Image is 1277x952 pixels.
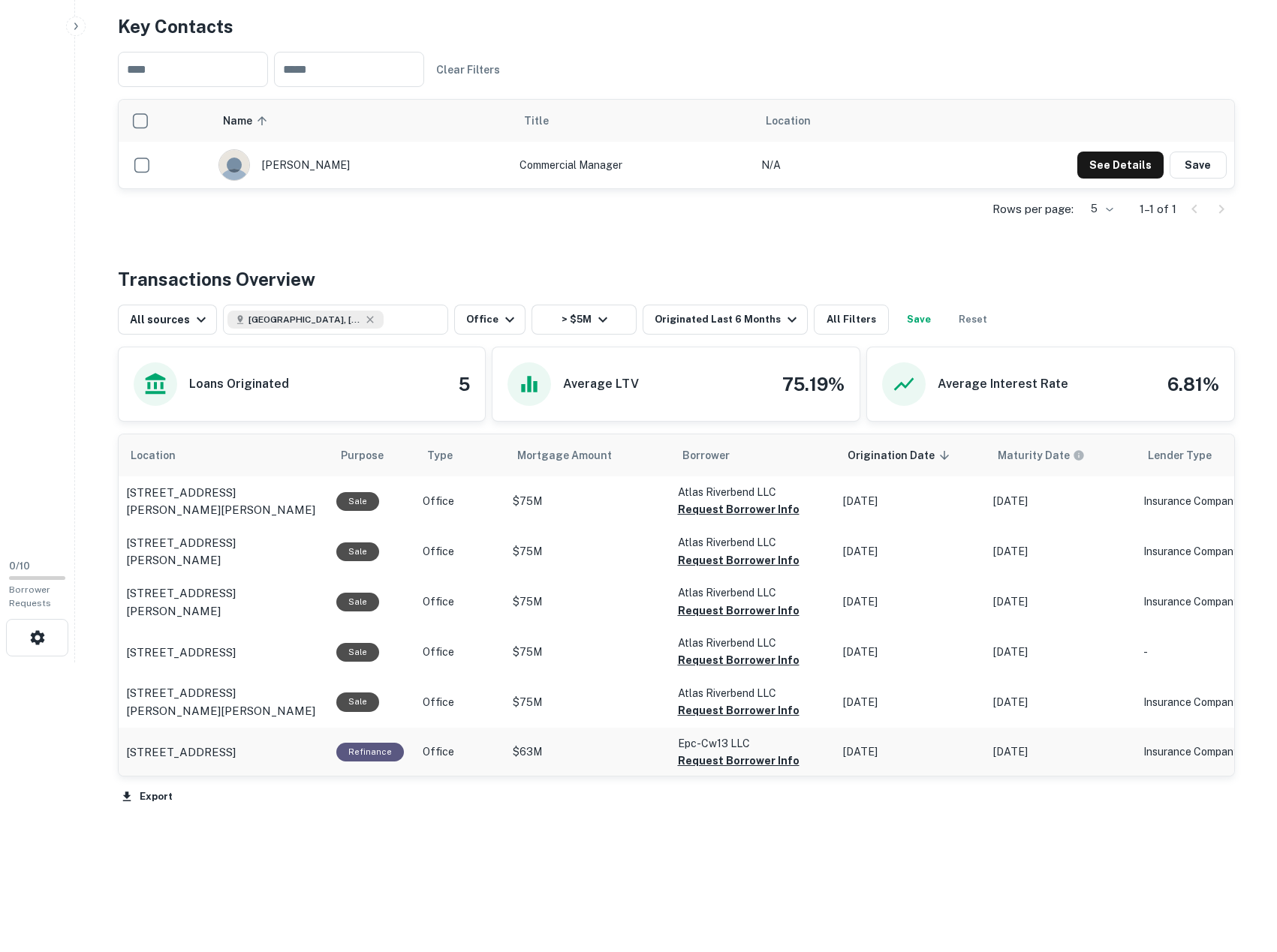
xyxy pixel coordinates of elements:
h4: 5 [459,371,470,398]
p: - [1143,644,1263,660]
p: [STREET_ADDRESS] [126,743,236,761]
h4: 75.19% [782,371,845,398]
h4: Transactions Overview [118,266,315,293]
p: $75M [513,644,663,660]
div: Sale [336,692,379,711]
th: Purpose [329,434,415,476]
a: [STREET_ADDRESS][PERSON_NAME] [126,584,321,620]
p: Atlas Riverbend LLC [678,584,828,601]
button: Request Borrower Info [678,500,800,518]
p: Office [423,594,498,610]
a: [STREET_ADDRESS][PERSON_NAME][PERSON_NAME] [126,684,321,719]
span: Borrower Requests [9,584,51,608]
button: Office [454,305,526,335]
p: Atlas Riverbend LLC [678,685,828,701]
p: [DATE] [993,594,1128,610]
p: [STREET_ADDRESS][PERSON_NAME] [126,534,321,569]
p: Insurance Company [1143,544,1263,560]
span: Title [524,112,568,130]
p: Atlas Riverbend LLC [678,534,828,551]
button: Request Borrower Info [678,701,800,719]
th: Name [211,100,512,142]
button: Reset [949,305,997,335]
div: scrollable content [119,434,1234,776]
div: Originated Last 6 Months [655,311,801,329]
span: Lender Type [1148,446,1212,464]
a: [STREET_ADDRESS] [126,743,321,761]
th: Location [119,434,329,476]
th: Location [754,100,896,142]
p: [DATE] [843,494,978,509]
p: Rows per page: [992,200,1074,218]
div: Sale [336,593,379,611]
button: Request Borrower Info [678,752,800,770]
button: All Filters [814,305,889,335]
button: See Details [1077,152,1164,179]
th: Title [512,100,754,142]
a: [STREET_ADDRESS][PERSON_NAME][PERSON_NAME] [126,484,321,519]
th: Lender Type [1136,434,1271,476]
button: All sources [118,305,217,335]
p: [STREET_ADDRESS] [126,644,236,662]
p: Office [423,744,498,760]
p: Insurance Company [1143,594,1263,610]
img: 244xhbkr7g40x6bsu4gi6q4ry [219,150,249,180]
p: $75M [513,594,663,610]
div: Sale [336,643,379,662]
p: Insurance Company [1143,744,1263,760]
th: Mortgage Amount [505,434,670,476]
iframe: Chat Widget [1202,832,1277,904]
p: [DATE] [993,644,1128,660]
p: $75M [513,695,663,710]
h6: Average Interest Rate [938,375,1068,393]
p: Insurance Company [1143,494,1263,509]
div: All sources [130,311,210,329]
h4: Key Contacts [118,13,1235,40]
p: Office [423,494,498,509]
p: Atlas Riverbend LLC [678,635,828,651]
span: Name [223,112,272,130]
button: Clear Filters [430,56,506,83]
span: 0 / 10 [9,560,30,572]
p: [DATE] [843,695,978,710]
button: Export [118,785,176,808]
span: Borrower [682,446,730,464]
p: [DATE] [993,494,1128,509]
div: Maturity dates displayed may be estimated. Please contact the lender for the most accurate maturi... [998,447,1085,464]
p: 1–1 of 1 [1140,200,1176,218]
button: Request Borrower Info [678,602,800,620]
button: Save [1170,152,1227,179]
button: Request Borrower Info [678,551,800,569]
div: [PERSON_NAME] [218,149,504,181]
p: [DATE] [843,644,978,660]
span: Type [427,446,472,464]
p: Epc-cw13 LLC [678,735,828,752]
span: Origination Date [848,446,954,464]
div: scrollable content [119,100,1234,188]
p: Insurance Company [1143,695,1263,710]
p: $75M [513,494,663,509]
button: > $5M [532,305,637,335]
p: $63M [513,744,663,760]
p: Office [423,695,498,710]
button: Originated Last 6 Months [643,305,808,335]
span: Location [131,446,195,464]
p: [DATE] [993,744,1128,760]
h6: Loans Originated [189,375,289,393]
p: [DATE] [843,744,978,760]
p: [DATE] [843,594,978,610]
span: Mortgage Amount [517,446,631,464]
div: Sale [336,542,379,561]
th: Type [415,434,505,476]
div: Sale [336,492,379,511]
button: Request Borrower Info [678,651,800,669]
h4: 6.81% [1167,371,1219,398]
div: 5 [1080,198,1116,220]
p: Office [423,644,498,660]
h6: Average LTV [563,375,639,393]
span: Maturity dates displayed may be estimated. Please contact the lender for the most accurate maturi... [998,447,1104,464]
p: [DATE] [993,544,1128,560]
